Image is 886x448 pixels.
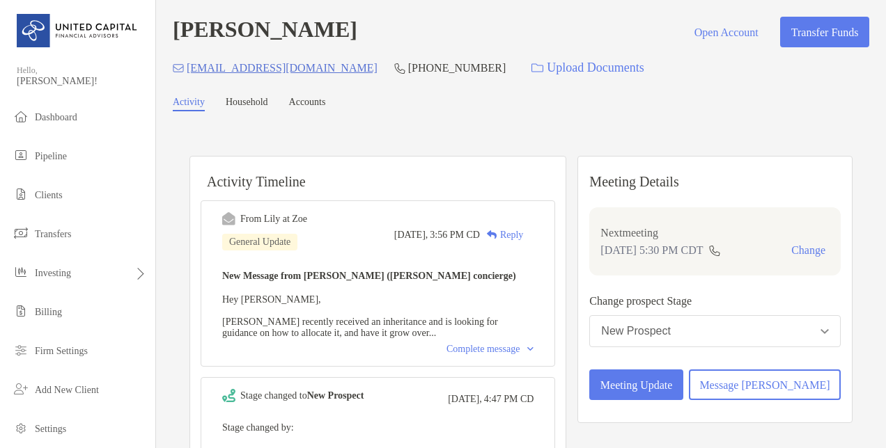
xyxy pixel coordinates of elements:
span: 4:47 PM CD [484,394,534,405]
button: Open Account [683,17,769,47]
img: investing icon [13,264,29,280]
img: Reply icon [487,230,497,239]
img: firm-settings icon [13,342,29,358]
img: Email Icon [173,64,184,72]
p: Stage changed by: [222,419,534,436]
span: 3:56 PM CD [430,230,480,241]
button: New Prospect [589,315,841,347]
img: Event icon [222,389,235,402]
img: settings icon [13,419,29,436]
img: Phone Icon [394,63,405,74]
span: Dashboard [35,112,77,122]
span: Settings [35,424,66,434]
img: United Capital Logo [17,6,139,56]
div: From Lily at Zoe [240,214,307,225]
span: Clients [35,190,63,200]
div: New Prospect [601,325,671,337]
button: Transfer Funds [780,17,869,47]
span: [PERSON_NAME]! [17,76,147,87]
button: Meeting Update [589,369,683,400]
p: [EMAIL_ADDRESS][DOMAIN_NAME] [187,59,378,77]
p: Next meeting [600,224,830,241]
span: Investing [35,268,71,278]
a: Upload Documents [522,53,653,83]
div: Stage changed to [240,390,364,401]
h6: Activity Timeline [190,157,566,190]
span: Billing [35,307,62,317]
img: Event icon [222,212,235,225]
img: pipeline icon [13,147,29,163]
img: dashboard icon [13,108,29,125]
b: New Message from [PERSON_NAME] ([PERSON_NAME] concierge) [222,271,516,281]
p: [DATE] 5:30 PM CDT [600,241,703,259]
img: clients icon [13,186,29,202]
img: Open dropdown arrow [821,329,829,334]
span: Firm Settings [35,346,88,356]
span: Transfers [35,229,71,239]
p: Meeting Details [589,173,841,191]
span: [DATE], [394,230,428,241]
div: Reply [480,227,523,242]
a: Accounts [289,97,326,111]
img: billing icon [13,303,29,319]
a: Household [226,97,268,111]
h4: [PERSON_NAME] [173,17,357,47]
span: Pipeline [35,151,67,161]
button: Change [787,243,830,257]
span: Hey [PERSON_NAME], [PERSON_NAME] recently received an inheritance and is looking for guidance on ... [222,294,498,338]
img: communication type [708,245,721,256]
img: button icon [531,63,543,73]
div: Complete message [446,344,534,355]
span: Add New Client [35,385,99,395]
p: Change prospect Stage [589,292,841,310]
b: New Prospect [307,390,364,401]
img: add_new_client icon [13,381,29,397]
span: [DATE], [448,394,482,405]
a: Activity [173,97,205,111]
button: Message [PERSON_NAME] [689,369,841,400]
div: General Update [222,234,297,250]
p: [PHONE_NUMBER] [408,59,506,77]
img: transfers icon [13,225,29,241]
img: Chevron icon [527,347,534,351]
